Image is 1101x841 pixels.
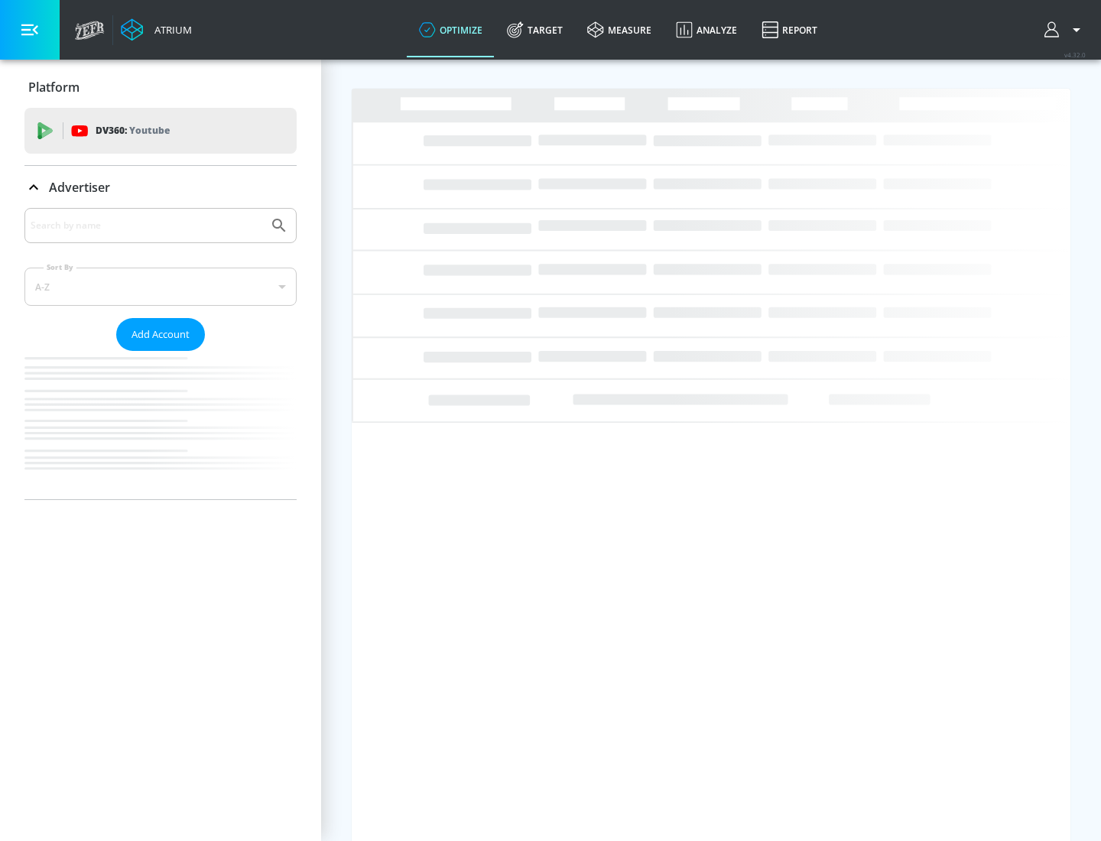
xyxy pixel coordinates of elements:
[129,122,170,138] p: Youtube
[44,262,76,272] label: Sort By
[31,216,262,235] input: Search by name
[148,23,192,37] div: Atrium
[495,2,575,57] a: Target
[24,268,297,306] div: A-Z
[24,208,297,499] div: Advertiser
[1064,50,1086,59] span: v 4.32.0
[49,179,110,196] p: Advertiser
[664,2,749,57] a: Analyze
[132,326,190,343] span: Add Account
[24,351,297,499] nav: list of Advertiser
[28,79,80,96] p: Platform
[24,108,297,154] div: DV360: Youtube
[575,2,664,57] a: measure
[24,66,297,109] div: Platform
[116,318,205,351] button: Add Account
[407,2,495,57] a: optimize
[24,166,297,209] div: Advertiser
[96,122,170,139] p: DV360:
[121,18,192,41] a: Atrium
[749,2,830,57] a: Report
